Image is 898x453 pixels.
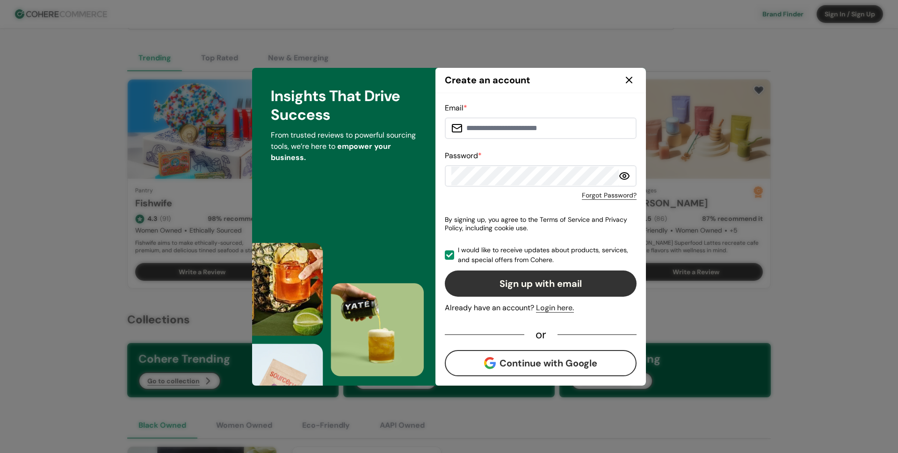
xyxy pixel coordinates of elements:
label: Email [445,103,467,113]
button: Sign up with email [445,270,637,297]
h3: Insights That Drive Success [271,87,417,124]
label: Password [445,151,482,161]
span: I would like to receive updates about products, services, and special offers from Cohere. [458,245,637,265]
div: or [524,330,558,339]
h2: Create an account [445,73,530,87]
p: By signing up, you agree to the Terms of Service and Privacy Policy, including cookie use. [445,212,637,236]
button: Continue with Google [445,350,637,376]
div: Already have an account? [445,302,637,314]
p: From trusted reviews to powerful sourcing tools, we’re here to [271,130,417,163]
span: empower your business. [271,141,391,162]
a: Forgot Password? [582,190,637,200]
div: Login here. [536,302,574,314]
